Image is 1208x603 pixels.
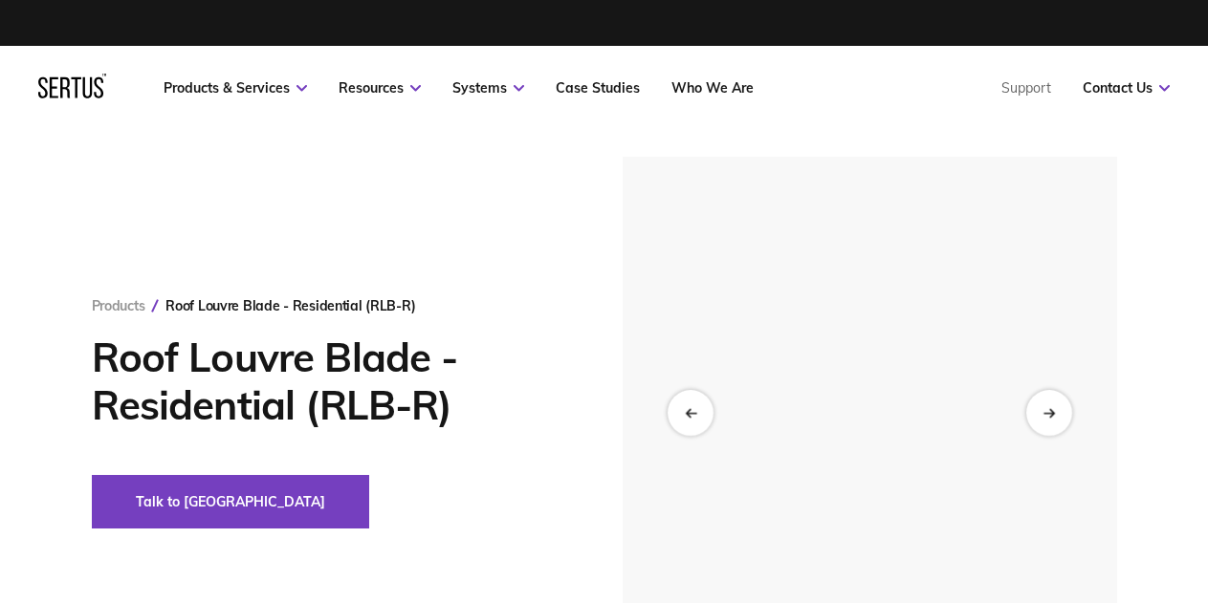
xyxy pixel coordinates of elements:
a: Systems [452,79,524,97]
a: Resources [339,79,421,97]
a: Support [1001,79,1051,97]
a: Contact Us [1083,79,1170,97]
a: Products & Services [164,79,307,97]
h1: Roof Louvre Blade - Residential (RLB-R) [92,334,565,429]
a: Case Studies [556,79,640,97]
a: Products [92,297,145,314]
a: Who We Are [671,79,754,97]
button: Talk to [GEOGRAPHIC_DATA] [92,475,369,528]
